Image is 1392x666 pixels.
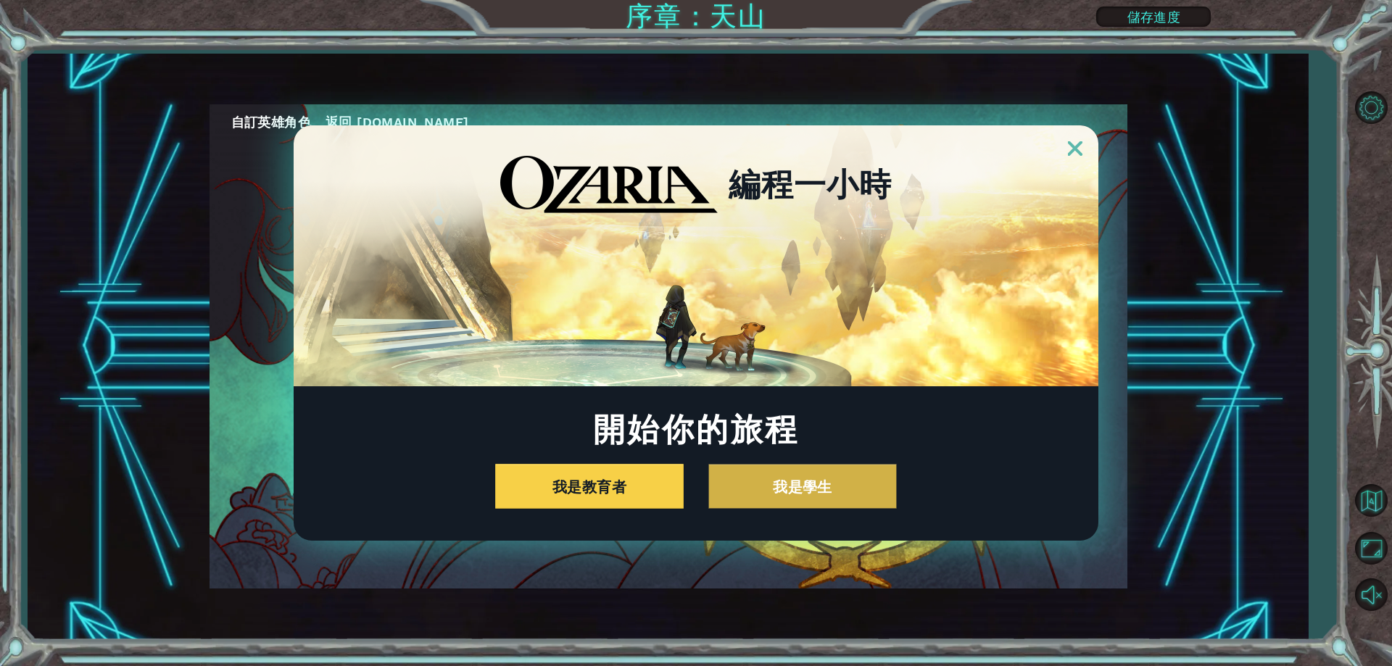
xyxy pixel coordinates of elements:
[500,156,718,214] img: blackOzariaWordmark.png
[729,171,891,199] h2: 編程一小時
[1068,141,1082,156] img: ExitButton_Dusk.png
[708,464,897,509] button: 我是學生
[495,464,684,509] button: 我是教育者
[294,413,1098,442] h1: 開始你的旅程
